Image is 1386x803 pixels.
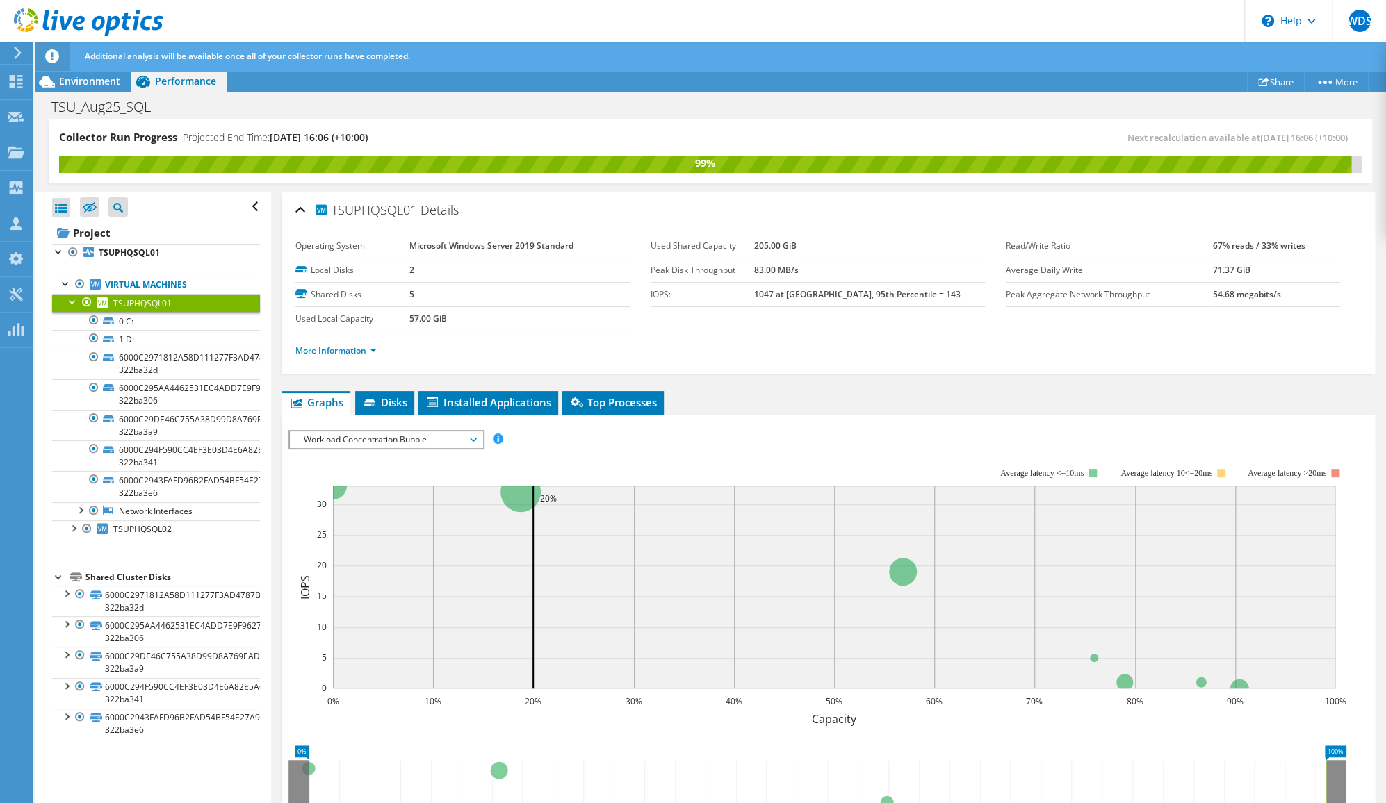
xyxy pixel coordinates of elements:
[1304,71,1369,92] a: More
[1006,239,1213,253] label: Read/Write Ratio
[651,239,754,253] label: Used Shared Capacity
[52,379,260,410] a: 6000C295AA4462531EC4ADD7E9F96276-322ba306
[409,313,447,324] b: 57.00 GiB
[1348,10,1371,32] span: WDS
[1247,71,1305,92] a: Share
[288,395,343,409] span: Graphs
[322,682,327,694] text: 0
[317,590,327,602] text: 15
[52,312,260,330] a: 0 C:
[85,569,260,586] div: Shared Cluster Disks
[826,695,842,707] text: 50%
[295,239,409,253] label: Operating System
[812,711,857,727] text: Capacity
[1026,695,1043,707] text: 70%
[52,586,260,616] a: 6000C2971812A58D111277F3AD4787BC-322ba32d
[317,529,327,540] text: 25
[59,74,120,88] span: Environment
[59,156,1351,171] div: 99%
[540,492,557,504] text: 20%
[52,222,260,244] a: Project
[651,263,754,277] label: Peak Disk Throughput
[626,695,642,707] text: 30%
[651,288,754,301] label: IOPS:
[1248,468,1326,478] text: Average latency >20ms
[85,50,410,62] span: Additional analysis will be available once all of your collector runs have completed.
[295,312,409,326] label: Used Local Capacity
[295,263,409,277] label: Local Disks
[754,288,961,300] b: 1047 at [GEOGRAPHIC_DATA], 95th Percentile = 143
[327,695,339,707] text: 0%
[52,678,260,709] a: 6000C294F590CC4EF3E03D4E6A82E5A6-322ba341
[409,264,414,276] b: 2
[52,502,260,520] a: Network Interfaces
[52,349,260,379] a: 6000C2971812A58D111277F3AD4787BC-322ba32d
[52,520,260,538] a: TSUPHQSQL02
[183,130,368,145] h4: Projected End Time:
[317,621,327,633] text: 10
[52,616,260,647] a: 6000C295AA4462531EC4ADD7E9F96276-322ba306
[52,709,260,739] a: 6000C2943FAFD96B2FAD54BF54E27A94-322ba3e6
[726,695,742,707] text: 40%
[1006,288,1213,301] label: Peak Aggregate Network Throughput
[1006,263,1213,277] label: Average Daily Write
[52,410,260,440] a: 6000C29DE46C755A38D99D8A769EAD66-322ba3a9
[113,523,172,535] span: TSUPHQSQL02
[1325,695,1346,707] text: 100%
[1262,15,1274,27] svg: \n
[45,99,172,115] h1: TSU_Aug25_SQL
[409,240,573,251] b: Microsoft Windows Server 2019 Standard
[270,131,368,144] span: [DATE] 16:06 (+10:00)
[754,240,797,251] b: 205.00 GiB
[421,201,459,218] span: Details
[425,695,441,707] text: 10%
[295,288,409,301] label: Shared Disks
[1127,695,1143,707] text: 80%
[297,431,475,448] span: Workload Concentration Bubble
[322,652,327,663] text: 5
[1213,240,1305,251] b: 67% reads / 33% writes
[297,574,313,599] text: IOPS
[99,247,160,258] b: TSUPHQSQL01
[1260,131,1348,144] span: [DATE] 16:06 (+10:00)
[52,294,260,312] a: TSUPHQSQL01
[926,695,943,707] text: 60%
[1227,695,1244,707] text: 90%
[317,559,327,571] text: 20
[1127,131,1355,144] span: Next recalculation available at
[1120,468,1212,478] tspan: Average latency 10<=20ms
[313,201,417,217] span: TSUPHQSQL01
[52,276,260,294] a: Virtual Machines
[52,471,260,502] a: 6000C2943FAFD96B2FAD54BF54E27A94-322ba3e6
[155,74,216,88] span: Performance
[1213,264,1250,276] b: 71.37 GiB
[52,440,260,471] a: 6000C294F590CC4EF3E03D4E6A82E5A6-322ba341
[52,330,260,348] a: 1 D:
[525,695,541,707] text: 20%
[425,395,551,409] span: Installed Applications
[317,498,327,510] text: 30
[113,297,172,309] span: TSUPHQSQL01
[52,647,260,677] a: 6000C29DE46C755A38D99D8A769EAD66-322ba3a9
[295,345,377,356] a: More Information
[52,244,260,262] a: TSUPHQSQL01
[1000,468,1084,478] tspan: Average latency <=10ms
[1213,288,1281,300] b: 54.68 megabits/s
[754,264,799,276] b: 83.00 MB/s
[569,395,657,409] span: Top Processes
[409,288,414,300] b: 5
[362,395,407,409] span: Disks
